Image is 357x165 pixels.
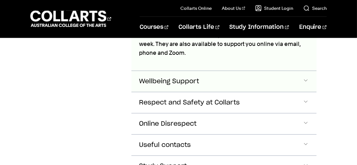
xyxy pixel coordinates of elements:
[255,5,293,11] a: Student Login
[230,17,289,38] a: Study Information
[139,120,197,128] span: Online Disrespect
[140,17,168,38] a: Courses
[131,135,317,155] button: Useful contacts
[131,113,317,134] button: Online Disrespect
[131,92,317,113] button: Respect and Safety at Collarts
[222,5,245,11] a: About Us
[139,22,309,57] p: You can find them at the [GEOGRAPHIC_DATA] campus support window on level 2 on weekdays and at ou...
[303,5,327,11] a: Search
[139,99,240,106] span: Respect and Safety at Collarts
[30,10,111,28] div: Go to homepage
[299,17,327,38] a: Enquire
[131,71,317,92] button: Wellbeing Support
[178,17,219,38] a: Collarts Life
[139,142,191,149] span: Useful contacts
[139,78,199,85] span: Wellbeing Support
[180,5,212,11] a: Collarts Online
